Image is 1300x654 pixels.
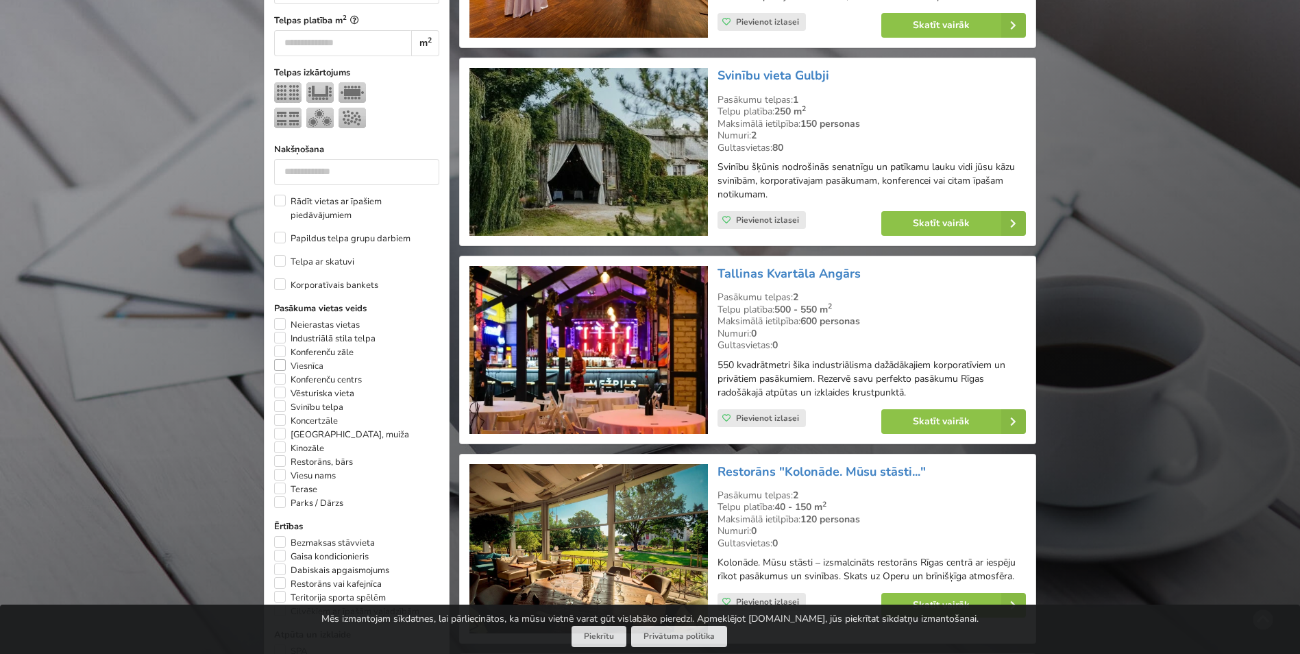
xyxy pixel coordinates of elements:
label: Viesnīca [274,359,323,373]
a: Skatīt vairāk [881,13,1026,38]
a: Skatīt vairāk [881,211,1026,236]
sup: 2 [802,104,806,114]
label: Ērtības [274,520,439,533]
div: Maksimālā ietilpība: [718,315,1026,328]
button: Piekrītu [572,626,626,647]
a: Skatīt vairāk [881,593,1026,618]
div: Numuri: [718,328,1026,340]
p: 550 kvadrātmetri šika industriālisma dažādākajiem korporatīviem un privātiem pasākumiem. Rezervē ... [718,359,1026,400]
p: Svinību šķūnis nodrošinās senatnīgu un patīkamu lauku vidi jūsu kāzu svinībām, korporatīvajam pas... [718,160,1026,202]
label: Gaisa kondicionieris [274,550,369,564]
img: Restorāns, bārs | Rīga | Restorāns "Kolonāde. Mūsu stāsti..." [469,464,707,633]
strong: 2 [751,129,757,142]
div: Maksimālā ietilpība: [718,118,1026,130]
span: Pievienot izlasei [736,413,799,424]
strong: 600 personas [800,315,860,328]
div: Maksimālā ietilpība: [718,513,1026,526]
div: Gultasvietas: [718,142,1026,154]
a: Skatīt vairāk [881,409,1026,434]
sup: 2 [343,13,347,22]
label: Rādīt vietas ar īpašiem piedāvājumiem [274,195,439,222]
div: Telpu platība: [718,304,1026,316]
div: m [411,30,439,56]
strong: 80 [772,141,783,154]
label: Restorāns vai kafejnīca [274,577,382,591]
a: Svinību vieta Gulbji [718,67,829,84]
label: Nakšņošana [274,143,439,156]
div: Telpu platība: [718,501,1026,513]
div: Numuri: [718,130,1026,142]
label: Teritorija sporta spēlēm [274,591,386,605]
label: Konferenču zāle [274,346,354,359]
label: Dabiskais apgaismojums [274,564,389,577]
div: Telpu platība: [718,106,1026,118]
img: Neierastas vietas | Kuldīgas novads | Svinību vieta Gulbji [469,68,707,236]
label: [GEOGRAPHIC_DATA], muiža [274,428,409,441]
img: Klase [274,108,302,128]
img: Bankets [306,108,334,128]
strong: 500 - 550 m [774,303,832,316]
label: Viesu nams [274,469,336,483]
div: Gultasvietas: [718,339,1026,352]
a: Restorāns "Kolonāde. Mūsu stāsti..." [718,463,926,480]
strong: 120 personas [800,513,860,526]
div: Pasākumu telpas: [718,94,1026,106]
label: Bezmaksas stāvvieta [274,536,375,550]
label: Telpas izkārtojums [274,66,439,80]
strong: 1 [793,93,798,106]
strong: 0 [751,524,757,537]
label: Telpa ar skatuvi [274,255,354,269]
strong: 0 [772,339,778,352]
strong: 2 [793,489,798,502]
strong: 150 personas [800,117,860,130]
label: Parks / Dārzs [274,496,343,510]
strong: 0 [772,537,778,550]
span: Pievienot izlasei [736,596,799,607]
img: Pieņemšana [339,108,366,128]
strong: 0 [751,327,757,340]
label: Kinozāle [274,441,324,455]
label: Papildus telpa grupu darbiem [274,232,410,245]
label: Vēsturiska vieta [274,387,354,400]
a: Privātuma politika [631,626,727,647]
div: Gultasvietas: [718,537,1026,550]
strong: 40 - 150 m [774,500,826,513]
sup: 2 [828,301,832,311]
label: Industriālā stila telpa [274,332,376,346]
label: Neierastas vietas [274,318,360,332]
strong: 250 m [774,105,806,118]
strong: 2 [793,291,798,304]
span: Pievienot izlasei [736,215,799,226]
label: Svinību telpa [274,400,343,414]
div: Numuri: [718,525,1026,537]
sup: 2 [822,499,826,509]
img: Neierastas vietas | Rīga | Tallinas Kvartāla Angārs [469,266,707,434]
label: Koncertzāle [274,414,338,428]
sup: 2 [428,35,432,45]
label: Korporatīvais bankets [274,278,378,292]
p: Kolonāde. Mūsu stāsti – izsmalcināts restorāns Rīgas centrā ar iespēju rīkot pasākumus un svinība... [718,556,1026,583]
label: Terase [274,483,317,496]
label: Telpas platība m [274,14,439,27]
img: Sapulce [339,82,366,103]
span: Pievienot izlasei [736,16,799,27]
label: Pasākuma vietas veids [274,302,439,315]
label: Konferenču centrs [274,373,362,387]
img: Teātris [274,82,302,103]
label: Restorāns, bārs [274,455,353,469]
img: U-Veids [306,82,334,103]
div: Pasākumu telpas: [718,291,1026,304]
div: Pasākumu telpas: [718,489,1026,502]
a: Tallinas Kvartāla Angārs [718,265,861,282]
